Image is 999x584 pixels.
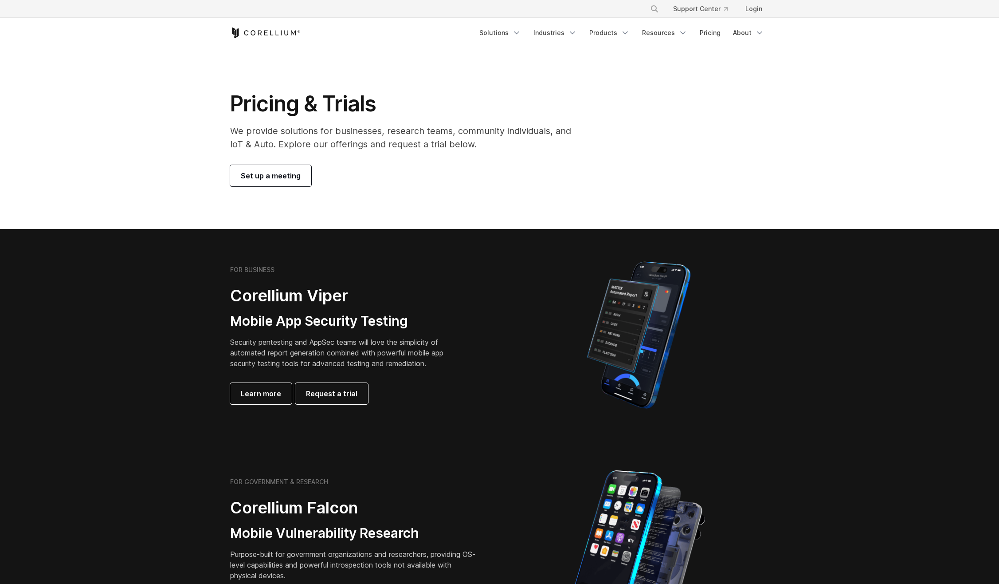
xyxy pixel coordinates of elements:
h1: Pricing & Trials [230,91,584,117]
span: Request a trial [306,388,357,399]
h3: Mobile App Security Testing [230,313,457,330]
h3: Mobile Vulnerability Research [230,525,478,542]
h6: FOR GOVERNMENT & RESEARCH [230,478,328,486]
a: Set up a meeting [230,165,311,186]
p: Security pentesting and AppSec teams will love the simplicity of automated report generation comb... [230,337,457,369]
a: Support Center [666,1,735,17]
a: Resources [637,25,693,41]
a: About [728,25,769,41]
p: We provide solutions for businesses, research teams, community individuals, and IoT & Auto. Explo... [230,124,584,151]
span: Learn more [241,388,281,399]
a: Request a trial [295,383,368,404]
a: Products [584,25,635,41]
a: Industries [528,25,582,41]
a: Pricing [694,25,726,41]
a: Solutions [474,25,526,41]
div: Navigation Menu [474,25,769,41]
h2: Corellium Falcon [230,498,478,518]
button: Search [646,1,662,17]
img: Corellium MATRIX automated report on iPhone showing app vulnerability test results across securit... [572,257,705,413]
a: Learn more [230,383,292,404]
h2: Corellium Viper [230,286,457,306]
a: Corellium Home [230,28,301,38]
a: Login [738,1,769,17]
h6: FOR BUSINESS [230,266,274,274]
div: Navigation Menu [639,1,769,17]
span: Set up a meeting [241,170,301,181]
p: Purpose-built for government organizations and researchers, providing OS-level capabilities and p... [230,549,478,581]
